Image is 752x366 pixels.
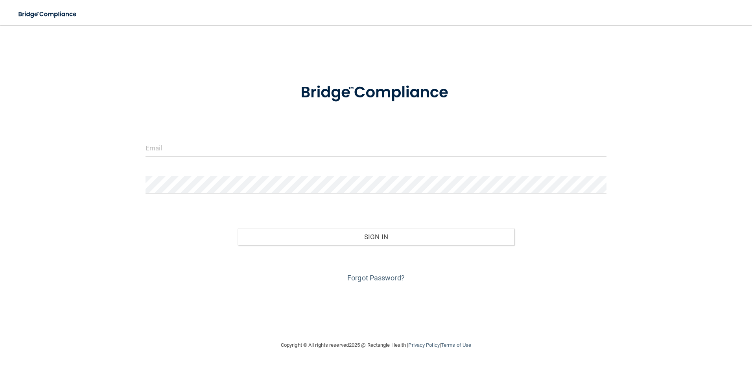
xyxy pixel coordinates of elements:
[146,139,607,157] input: Email
[238,228,514,245] button: Sign In
[232,333,520,358] div: Copyright © All rights reserved 2025 @ Rectangle Health | |
[284,72,468,113] img: bridge_compliance_login_screen.278c3ca4.svg
[12,6,84,22] img: bridge_compliance_login_screen.278c3ca4.svg
[441,342,471,348] a: Terms of Use
[347,274,405,282] a: Forgot Password?
[408,342,439,348] a: Privacy Policy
